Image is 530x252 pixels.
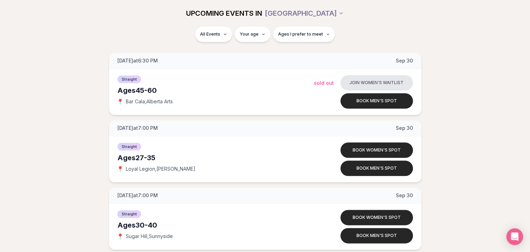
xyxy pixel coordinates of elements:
[200,31,220,37] span: All Events
[186,8,262,18] span: UPCOMING EVENTS IN
[117,57,158,64] span: [DATE] at 6:30 PM
[340,210,413,225] button: Book women's spot
[117,166,123,172] span: 📍
[396,125,413,132] span: Sep 30
[117,143,141,150] span: Straight
[117,86,314,95] div: Ages 45-60
[126,165,195,172] span: Loyal Legion , [PERSON_NAME]
[396,57,413,64] span: Sep 30
[117,192,158,199] span: [DATE] at 7:00 PM
[506,228,523,245] div: Open Intercom Messenger
[340,75,413,90] button: Join women's waitlist
[126,233,173,240] span: Sugar Hill , Sunnyside
[278,31,323,37] span: Ages I prefer to meet
[340,142,413,158] button: Book women's spot
[314,80,334,86] span: Sold Out
[117,125,158,132] span: [DATE] at 7:00 PM
[117,153,314,163] div: Ages 27-35
[340,93,413,109] button: Book men's spot
[117,99,123,104] span: 📍
[340,228,413,243] button: Book men's spot
[273,27,335,42] button: Ages I prefer to meet
[240,31,259,37] span: Your age
[265,6,344,21] button: [GEOGRAPHIC_DATA]
[396,192,413,199] span: Sep 30
[117,220,314,230] div: Ages 30-40
[195,27,232,42] button: All Events
[117,234,123,239] span: 📍
[340,161,413,176] button: Book men's spot
[117,210,141,218] span: Straight
[126,98,173,105] span: Bar Cala , Alberta Arts
[117,75,141,83] span: Straight
[235,27,270,42] button: Your age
